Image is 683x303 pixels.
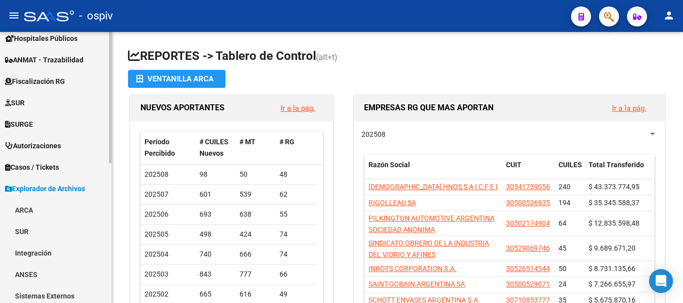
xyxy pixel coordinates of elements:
div: 665 [199,289,231,300]
span: 202505 [144,230,168,238]
button: Ventanilla ARCA [128,70,225,88]
datatable-header-cell: Total Transferido [584,154,654,187]
div: 50 [239,169,271,180]
span: 30502174904 [506,219,550,227]
div: 601 [199,189,231,200]
span: Período Percibido [144,138,175,157]
button: Ir a la pág. [604,99,654,117]
span: 64 [558,219,566,227]
div: 74 [279,249,311,260]
span: RIGOLLEAU SA [368,199,416,207]
span: Autorizaciones [5,140,61,151]
a: Ir a la pág. [280,104,315,113]
a: Ir a la pág. [612,104,646,113]
div: 66 [279,269,311,280]
span: 194 [558,199,570,207]
button: Ir a la pág. [272,99,323,117]
span: (alt+t) [316,52,337,62]
span: EMPRESAS RG QUE MAS APORTAN [364,103,493,112]
span: 30500529071 [506,280,550,288]
datatable-header-cell: # RG [275,131,315,164]
div: 48 [279,169,311,180]
span: Hospitales Públicos [5,33,77,44]
span: CUILES [558,161,582,169]
span: 202503 [144,270,168,278]
datatable-header-cell: CUILES [554,154,584,187]
div: 638 [239,209,271,220]
span: CUIT [506,161,521,169]
div: 666 [239,249,271,260]
datatable-header-cell: # CUILES Nuevos [195,131,235,164]
span: PILKINGTON AUTOMOTIVE ARGENTINA SOCIEDAD ANONIMA [368,214,494,234]
span: SAINT-GOBAIN ARGENTINA SA [368,280,465,288]
span: $ 35.345.588,37 [588,199,639,207]
datatable-header-cell: Razón Social [364,154,502,187]
span: 202506 [144,210,168,218]
span: SURGE [5,119,33,130]
span: - ospiv [79,5,113,27]
div: 424 [239,229,271,240]
span: 30526514544 [506,265,550,273]
span: 202508 [361,130,385,138]
span: 202504 [144,250,168,258]
span: 30529069746 [506,244,550,252]
span: ANMAT - Trazabilidad [5,54,83,65]
span: $ 12.835.598,48 [588,219,639,227]
div: 843 [199,269,231,280]
span: Fiscalización RG [5,76,65,87]
div: Open Intercom Messenger [649,269,673,293]
span: # MT [239,138,255,146]
span: 202507 [144,190,168,198]
span: Casos / Tickets [5,162,59,173]
div: 777 [239,269,271,280]
span: 45 [558,244,566,252]
div: 539 [239,189,271,200]
span: SINDICATO OBRERO DE LA INDUSTRIA DEL VIDRIO Y AFINES [368,239,489,259]
div: 55 [279,209,311,220]
span: 202508 [144,170,168,178]
span: $ 43.373.774,95 [588,183,639,191]
span: 240 [558,183,570,191]
span: $ 8.731.135,66 [588,265,635,273]
span: Razón Social [368,161,410,169]
span: Total Transferido [588,161,644,169]
datatable-header-cell: # MT [235,131,275,164]
span: $ 9.689.671,20 [588,244,635,252]
div: 74 [279,229,311,240]
datatable-header-cell: CUIT [502,154,554,187]
span: NUEVOS APORTANTES [140,103,224,112]
span: $ 7.266.655,97 [588,280,635,288]
div: 49 [279,289,311,300]
span: 30541739056 [506,183,550,191]
datatable-header-cell: Período Percibido [140,131,195,164]
h1: REPORTES -> Tablero de Control [128,48,667,65]
div: 616 [239,289,271,300]
span: 50 [558,265,566,273]
div: 62 [279,189,311,200]
span: INROTS CORPORATION S.A. [368,265,456,273]
mat-icon: person [663,9,675,21]
div: 740 [199,249,231,260]
span: 30500526935 [506,199,550,207]
mat-icon: menu [8,9,20,21]
div: 98 [199,169,231,180]
div: 693 [199,209,231,220]
span: SUR [5,97,24,108]
div: 498 [199,229,231,240]
span: 24 [558,280,566,288]
span: 202502 [144,290,168,298]
div: Ventanilla ARCA [136,70,217,88]
span: # RG [279,138,294,146]
span: # CUILES Nuevos [199,138,228,157]
span: Explorador de Archivos [5,183,85,194]
span: [DEMOGRAPHIC_DATA] HNOS S A I C F E I [368,183,497,191]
